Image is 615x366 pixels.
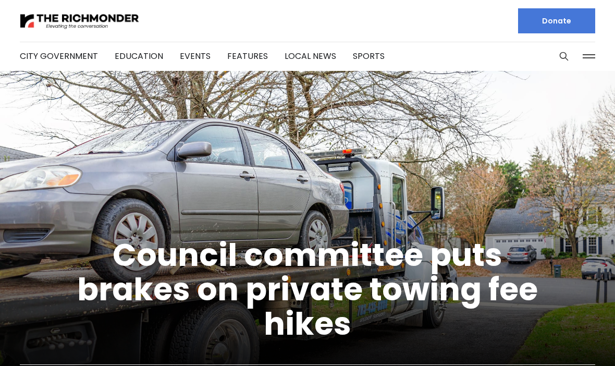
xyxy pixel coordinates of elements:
a: Education [115,50,163,62]
a: Events [180,50,211,62]
a: Sports [353,50,385,62]
a: City Government [20,50,98,62]
a: Features [227,50,268,62]
a: Donate [518,8,595,33]
a: Council committee puts brakes on private towing fee hikes [77,233,538,346]
iframe: portal-trigger [526,315,615,366]
a: Local News [285,50,336,62]
img: The Richmonder [20,12,140,30]
button: Search this site [556,48,572,64]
